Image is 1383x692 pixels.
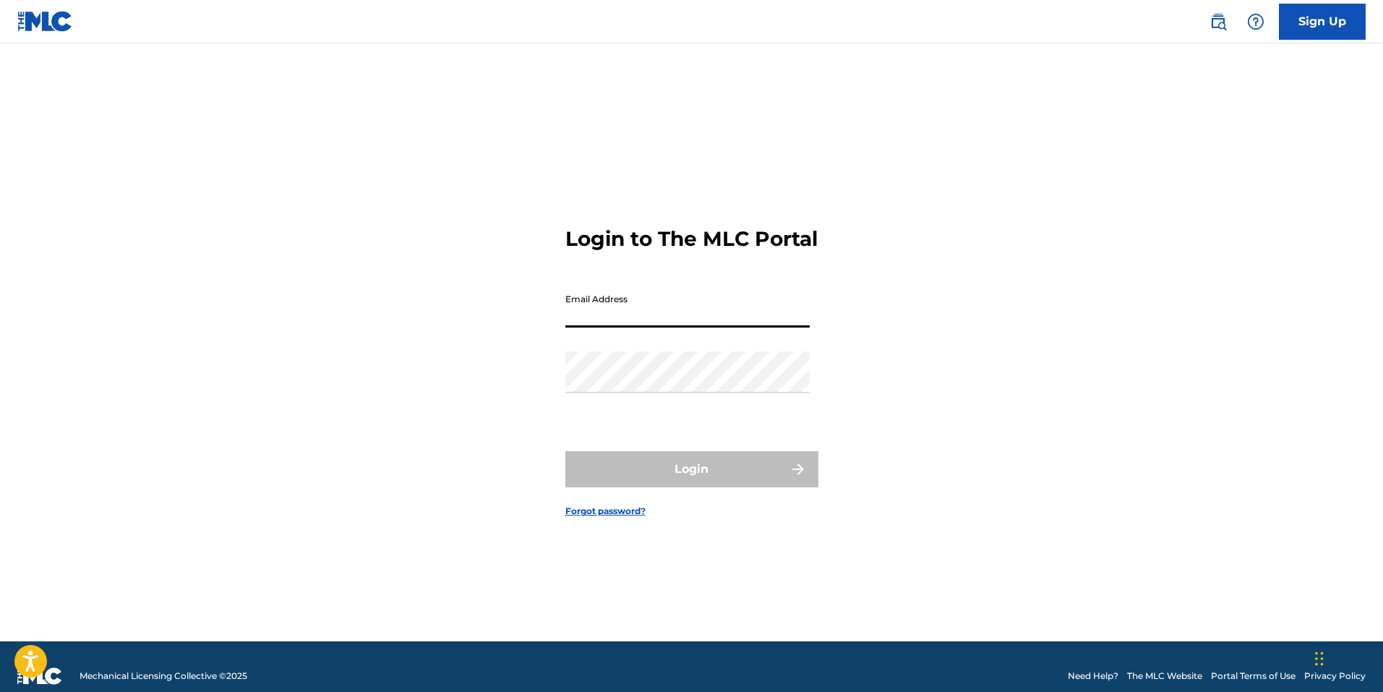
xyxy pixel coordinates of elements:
[1209,13,1227,30] img: search
[1304,670,1366,683] a: Privacy Policy
[17,11,73,32] img: MLC Logo
[565,226,818,252] h3: Login to The MLC Portal
[1211,670,1296,683] a: Portal Terms of Use
[1279,4,1366,40] a: Sign Up
[1311,623,1383,692] iframe: Chat Widget
[1241,7,1270,36] div: Help
[565,505,646,518] a: Forgot password?
[1068,670,1118,683] a: Need Help?
[1127,670,1202,683] a: The MLC Website
[1204,7,1233,36] a: Public Search
[80,670,247,683] span: Mechanical Licensing Collective © 2025
[17,667,62,685] img: logo
[1247,13,1264,30] img: help
[1315,637,1324,680] div: Drag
